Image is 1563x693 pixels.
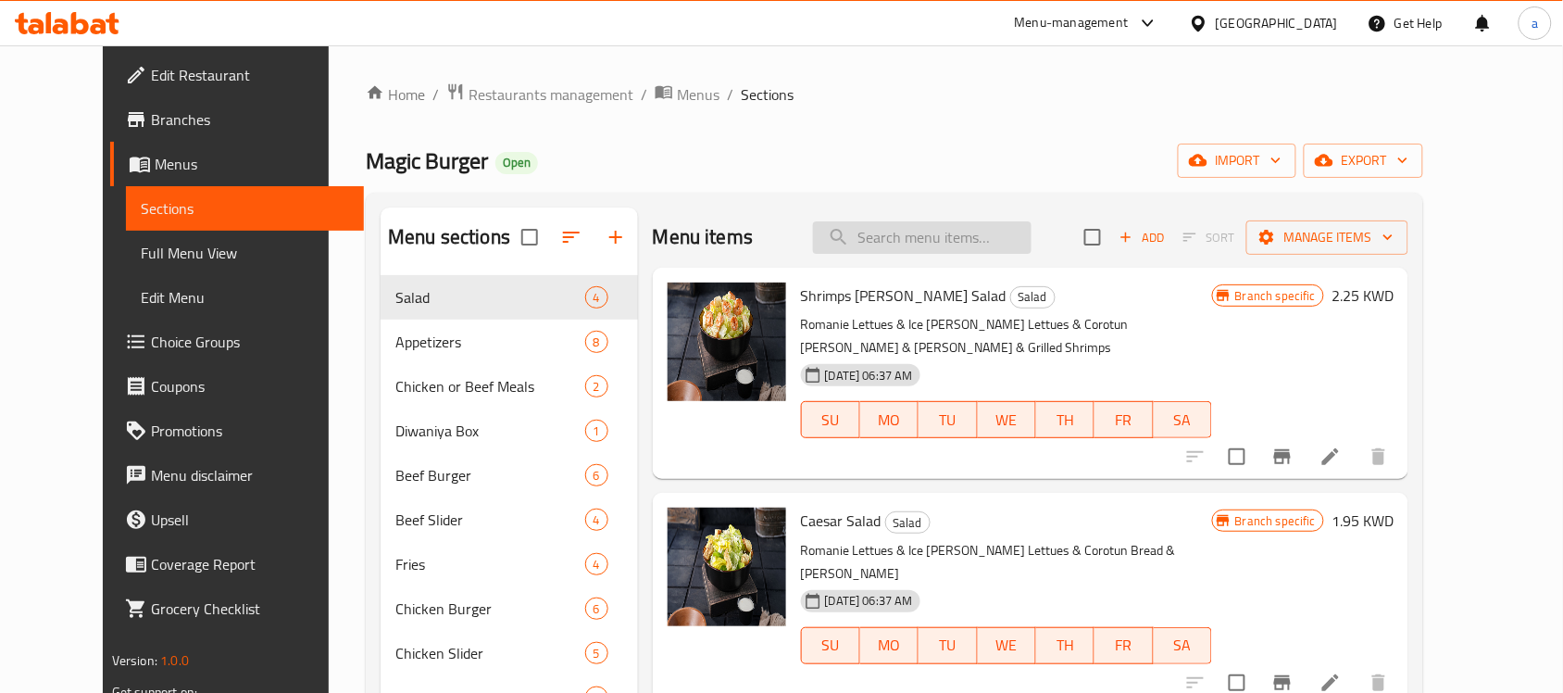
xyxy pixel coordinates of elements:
[395,331,584,353] span: Appetizers
[549,215,594,259] span: Sort sections
[110,498,364,542] a: Upsell
[727,83,733,106] li: /
[809,632,853,659] span: SU
[885,511,931,534] div: Salad
[1036,627,1094,664] button: TH
[585,464,608,486] div: items
[366,83,425,106] a: Home
[1218,437,1257,476] span: Select to update
[155,153,349,175] span: Menus
[395,598,584,620] span: Chicken Burger
[110,542,364,586] a: Coverage Report
[801,282,1007,309] span: Shrimps [PERSON_NAME] Salad
[1161,407,1205,434] span: SA
[110,53,364,97] a: Edit Restaurant
[1178,144,1296,178] button: import
[585,331,608,353] div: items
[586,334,607,351] span: 8
[594,215,638,259] button: Add section
[395,286,584,309] div: Salad
[126,186,364,231] a: Sections
[160,649,189,673] span: 1.0.0
[1094,401,1153,438] button: FR
[585,598,608,620] div: items
[1036,401,1094,438] button: TH
[126,231,364,275] a: Full Menu View
[366,140,488,182] span: Magic Burger
[1332,283,1394,309] h6: 2.25 KWD
[1154,401,1212,438] button: SA
[801,627,860,664] button: SU
[151,420,349,442] span: Promotions
[141,197,349,220] span: Sections
[110,97,364,142] a: Branches
[110,453,364,498] a: Menu disclaimer
[388,223,510,251] h2: Menu sections
[655,82,719,107] a: Menus
[926,632,969,659] span: TU
[1102,407,1145,434] span: FR
[395,553,584,575] span: Fries
[141,286,349,309] span: Edit Menu
[1246,220,1408,255] button: Manage items
[860,627,919,664] button: MO
[801,313,1212,359] p: Romanie Lettues & Ice [PERSON_NAME] Lettues & Corotun [PERSON_NAME] & [PERSON_NAME] & Grilled Shr...
[1044,407,1087,434] span: TH
[126,275,364,320] a: Edit Menu
[1117,227,1167,248] span: Add
[926,407,969,434] span: TU
[585,375,608,397] div: items
[586,467,607,485] span: 6
[1261,226,1394,249] span: Manage items
[1304,144,1423,178] button: export
[381,275,638,320] div: Salad4
[381,364,638,409] div: Chicken or Beef Meals2
[1154,627,1212,664] button: SA
[1216,13,1338,33] div: [GEOGRAPHIC_DATA]
[1112,223,1171,252] span: Add item
[586,511,607,529] span: 4
[741,83,794,106] span: Sections
[151,331,349,353] span: Choice Groups
[801,401,860,438] button: SU
[395,420,584,442] span: Diwaniya Box
[809,407,853,434] span: SU
[668,508,786,626] img: Caesar Salad
[1015,12,1129,34] div: Menu-management
[653,223,754,251] h2: Menu items
[381,542,638,586] div: Fries4
[801,539,1212,586] p: Romanie Lettues & Ice [PERSON_NAME] Lettues & Corotun Bread & [PERSON_NAME]
[151,464,349,486] span: Menu disclaimer
[1228,287,1323,305] span: Branch specific
[1332,508,1394,534] h6: 1.95 KWD
[1161,632,1205,659] span: SA
[860,401,919,438] button: MO
[801,507,882,535] span: Caesar Salad
[151,598,349,620] span: Grocery Checklist
[1260,435,1305,479] button: Branch-specific-item
[1011,286,1055,308] span: Salad
[978,401,1036,438] button: WE
[677,83,719,106] span: Menus
[985,407,1029,434] span: WE
[818,592,920,610] span: [DATE] 06:37 AM
[868,407,911,434] span: MO
[110,320,364,364] a: Choice Groups
[585,286,608,309] div: items
[818,367,920,384] span: [DATE] 06:37 AM
[868,632,911,659] span: MO
[1228,512,1323,530] span: Branch specific
[395,464,584,486] span: Beef Burger
[395,509,584,531] span: Beef Slider
[151,509,349,531] span: Upsell
[1094,627,1153,664] button: FR
[586,422,607,440] span: 1
[151,108,349,131] span: Branches
[585,553,608,575] div: items
[381,320,638,364] div: Appetizers8
[1102,632,1145,659] span: FR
